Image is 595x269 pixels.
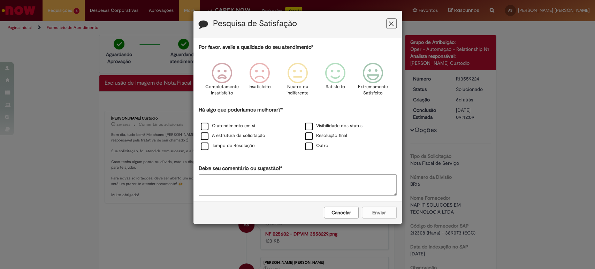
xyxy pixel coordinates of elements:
[305,143,328,149] label: Outro
[285,84,310,97] p: Neutro ou indiferente
[324,207,359,218] button: Cancelar
[204,57,240,105] div: Completamente Insatisfeito
[242,57,277,105] div: Insatisfeito
[280,57,315,105] div: Neutro ou indiferente
[201,132,265,139] label: A estrutura da solicitação
[201,143,255,149] label: Tempo de Resolução
[199,106,397,151] div: Há algo que poderíamos melhorar?*
[205,84,239,97] p: Completamente Insatisfeito
[201,123,255,129] label: O atendimento em si
[318,57,353,105] div: Satisfeito
[249,84,271,90] p: Insatisfeito
[305,132,347,139] label: Resolução final
[199,44,313,51] label: Por favor, avalie a qualidade do seu atendimento*
[305,123,363,129] label: Visibilidade dos status
[213,19,297,28] label: Pesquisa de Satisfação
[355,57,391,105] div: Extremamente Satisfeito
[358,84,388,97] p: Extremamente Satisfeito
[199,165,282,172] label: Deixe seu comentário ou sugestão!*
[326,84,345,90] p: Satisfeito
